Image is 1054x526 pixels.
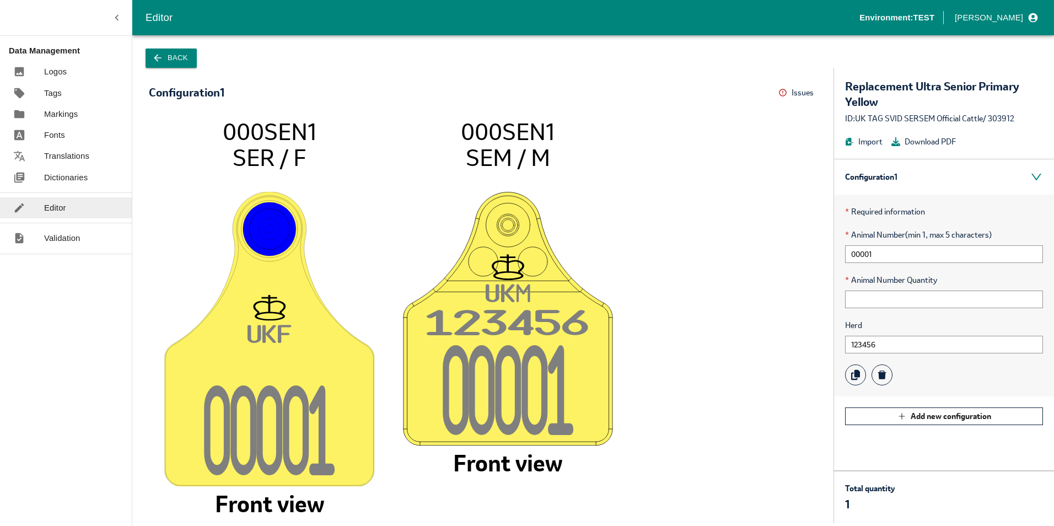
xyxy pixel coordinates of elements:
[223,117,316,147] tspan: 000SEN1
[9,45,132,57] p: Data Management
[891,136,956,148] button: Download PDF
[845,206,1043,218] p: Required information
[44,108,78,120] p: Markings
[149,87,224,99] div: Configuration 1
[845,136,883,148] button: Import
[955,12,1023,24] p: [PERSON_NAME]
[845,407,1043,425] button: Add new configuration
[950,8,1041,27] button: profile
[204,385,309,493] tspan: 0000
[517,284,530,306] tspan: M
[845,112,1043,125] div: ID: UK TAG SVID SERSEM Official Cattle / 303912
[278,324,292,346] tspan: F
[309,385,335,493] tspan: 1
[778,84,817,101] button: Issues
[44,171,88,184] p: Dictionaries
[834,159,1054,195] div: Configuration 1
[44,66,67,78] p: Logos
[233,143,306,173] tspan: SER / F
[461,117,555,147] tspan: 000SEN1
[845,229,1043,241] span: Animal Number (min 1, max 5 characters)
[146,49,197,68] button: Back
[845,482,895,495] p: Total quantity
[443,344,548,453] tspan: 0000
[146,9,859,26] div: Editor
[44,232,80,244] p: Validation
[215,489,324,519] tspan: Front view
[845,319,1043,331] span: Herd
[547,344,573,453] tspan: 1
[859,12,934,24] p: Environment: TEST
[44,129,65,141] p: Fonts
[845,79,1043,110] div: Replacement Ultra Senior Primary Yellow
[44,202,66,214] p: Editor
[248,324,278,346] tspan: UK
[845,497,895,512] p: 1
[845,274,1043,286] span: Animal Number Quantity
[44,87,62,99] p: Tags
[562,310,589,340] tspan: 6
[44,150,89,162] p: Translations
[486,284,516,306] tspan: UK
[453,448,562,478] tspan: Front view
[426,310,561,340] tspan: 12345
[466,143,550,173] tspan: SEM / M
